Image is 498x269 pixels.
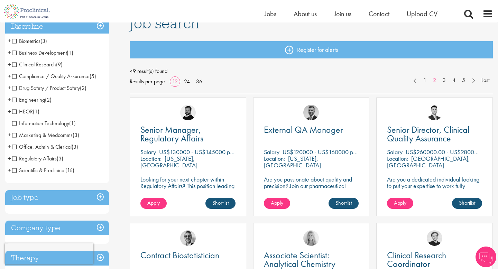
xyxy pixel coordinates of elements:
span: + [8,141,11,152]
a: Joshua Godden [427,105,442,120]
span: Business Development [12,49,67,56]
span: (9) [56,61,63,68]
p: Are you passionate about quality and precision? Join our pharmaceutical client and help ensure to... [264,176,359,209]
p: Looking for your next chapter within Regulatory Affairs? This position leading projects and worki... [140,176,236,202]
a: Join us [334,9,351,18]
p: [GEOGRAPHIC_DATA], [GEOGRAPHIC_DATA] [387,155,470,169]
span: (1) [33,108,39,115]
span: (2) [45,96,52,103]
a: Apply [264,198,290,209]
a: 12 [170,78,180,85]
iframe: reCAPTCHA [5,243,93,264]
span: Compliance / Quality Assurance [12,73,96,80]
p: Are you a dedicated individual looking to put your expertise to work fully flexibly in a remote p... [387,176,482,209]
a: Apply [140,198,167,209]
span: HEOR [12,108,33,115]
img: Alex Bill [303,105,319,120]
span: Scientific & Preclinical [12,167,65,174]
span: Marketing & Medcomms [12,131,79,139]
h3: Job type [5,190,109,205]
a: 36 [194,78,205,85]
span: (2) [80,84,86,92]
span: + [8,59,11,69]
a: George Breen [180,230,196,246]
span: + [8,36,11,46]
a: Shortlist [452,198,482,209]
a: Register for alerts [130,41,493,58]
span: Regulatory Affairs [12,155,63,162]
span: Location: [140,155,162,163]
a: 5 [459,76,469,84]
span: Regulatory Affairs [12,155,57,162]
span: Engineering [12,96,45,103]
span: Salary [140,148,156,156]
span: Contract Biostatistician [140,249,219,261]
span: (1) [67,49,73,56]
span: + [8,47,11,58]
a: About us [294,9,317,18]
span: + [8,165,11,175]
a: Senior Manager, Regulatory Affairs [140,126,236,143]
p: [US_STATE], [GEOGRAPHIC_DATA] [140,155,197,169]
a: Last [478,76,493,84]
img: Nico Kohlwes [427,230,442,246]
img: Chatbot [476,247,496,267]
a: Associate Scientist: Analytical Chemistry [264,251,359,268]
a: 24 [182,78,192,85]
span: (5) [90,73,96,80]
span: (3) [73,131,79,139]
a: 3 [439,76,449,84]
a: Upload CV [407,9,437,18]
span: Clinical Research [12,61,63,68]
span: Senior Director, Clinical Quality Assurance [387,124,469,144]
h3: Company type [5,221,109,235]
span: (16) [65,167,74,174]
span: External QA Manager [264,124,343,136]
a: 1 [420,76,430,84]
a: Jobs [265,9,276,18]
span: + [8,71,11,81]
span: Information Technology [12,120,69,127]
span: + [8,94,11,105]
span: Apply [394,199,406,206]
span: Scientific & Preclinical [12,167,74,174]
span: + [8,106,11,117]
span: Senior Manager, Regulatory Affairs [140,124,203,144]
span: 49 result(s) found [130,66,493,76]
a: External QA Manager [264,126,359,134]
a: Shortlist [205,198,236,209]
img: Shannon Briggs [303,230,319,246]
span: Biometrics [12,37,40,45]
span: Marketing & Medcomms [12,131,73,139]
span: Office, Admin & Clerical [12,143,72,150]
span: Drug Safety / Product Safety [12,84,86,92]
span: (1) [69,120,76,127]
span: Clinical Research [12,61,56,68]
h3: Discipline [5,19,109,34]
span: Salary [387,148,403,156]
img: Nick Walker [180,105,196,120]
a: Senior Director, Clinical Quality Assurance [387,126,482,143]
span: Drug Safety / Product Safety [12,84,80,92]
span: Location: [387,155,408,163]
a: Shortlist [329,198,359,209]
a: Contact [369,9,389,18]
a: Apply [387,198,413,209]
span: HEOR [12,108,39,115]
p: US$120000 - US$160000 per annum [283,148,375,156]
span: (3) [57,155,63,162]
span: Office, Admin & Clerical [12,143,78,150]
span: Compliance / Quality Assurance [12,73,90,80]
a: 4 [449,76,459,84]
span: Information Technology [12,120,76,127]
span: Apply [271,199,283,206]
